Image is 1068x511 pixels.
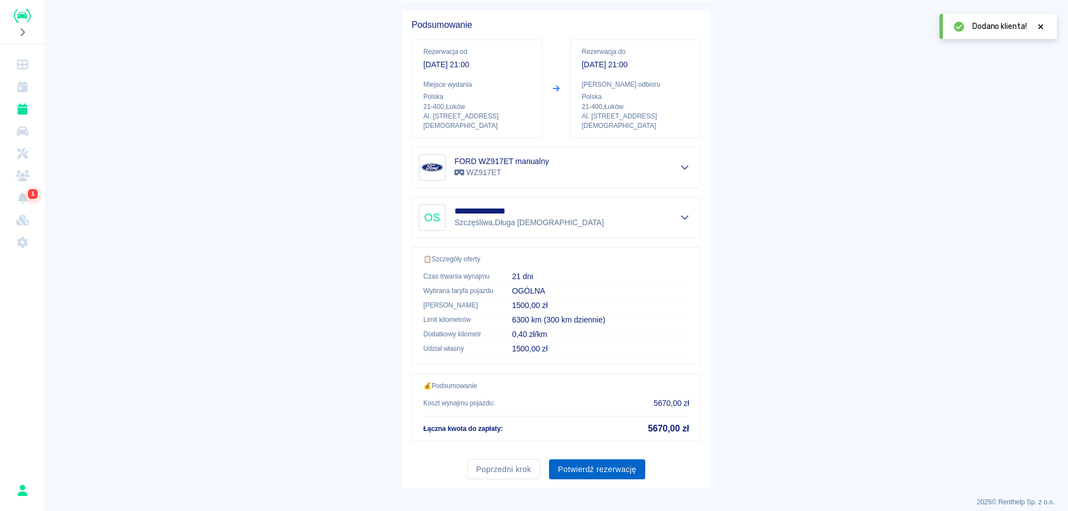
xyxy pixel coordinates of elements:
p: [DATE] 21:00 [582,59,689,71]
button: Sebastian Szczęśniak [11,479,34,502]
h5: Podsumowanie [412,19,701,31]
p: Al. [STREET_ADDRESS][DEMOGRAPHIC_DATA] [423,112,531,131]
p: 1500,00 zł [512,300,689,311]
a: Kalendarz [4,76,40,98]
a: Rezerwacje [4,98,40,120]
p: 📋 Szczegóły oferty [423,254,689,264]
p: Miejsce wydania [423,80,531,90]
p: Koszt wynajmu pojazdu : [423,398,495,408]
span: 1 [29,188,37,200]
button: Pokaż szczegóły [676,210,694,225]
p: 💰 Podsumowanie [423,381,689,391]
p: [DATE] 21:00 [423,59,531,71]
p: 5670,00 zł [654,398,689,409]
p: WZ917ET [454,167,549,178]
div: OS [419,204,446,231]
p: Udział własny [423,344,494,354]
p: Rezerwacja do [582,47,689,57]
p: 1500,00 zł [512,343,689,355]
a: Dashboard [4,53,40,76]
p: Dodatkowy kilometr [423,329,494,339]
p: 21-400 , Łuków [582,102,689,112]
p: [PERSON_NAME] [423,300,494,310]
a: Serwisy [4,142,40,165]
p: 21 dni [512,271,689,282]
button: Pokaż szczegóły [676,160,694,175]
p: OGÓLNA [512,285,689,297]
p: 21-400 , Łuków [423,102,531,112]
p: Szczęśliwa , Długa [DEMOGRAPHIC_DATA] [454,217,604,229]
p: [PERSON_NAME] odbioru [582,80,689,90]
h6: FORD WZ917ET manualny [454,156,549,167]
button: Potwierdź rezerwację [549,459,645,480]
p: Rezerwacja od [423,47,531,57]
p: Polska [423,92,531,102]
a: Ustawienia [4,231,40,254]
a: Powiadomienia [4,187,40,209]
span: Dodano klienta! [972,21,1027,32]
p: Wybrana taryfa pojazdu [423,286,494,296]
p: Polska [582,92,689,102]
button: Rozwiń nawigację [14,25,31,39]
p: 2025 © Renthelp Sp. z o.o. [58,497,1055,507]
img: Renthelp [14,9,31,23]
p: Łączna kwota do zapłaty : [423,424,503,434]
p: Czas trwania wynajmu [423,271,494,281]
button: Poprzedni krok [467,459,540,480]
p: Limit kilometrów [423,315,494,325]
p: 0,40 zł/km [512,329,689,340]
h5: 5670,00 zł [648,423,689,434]
a: Widget WWW [4,209,40,231]
a: Klienci [4,165,40,187]
a: Flota [4,120,40,142]
p: Al. [STREET_ADDRESS][DEMOGRAPHIC_DATA] [582,112,689,131]
img: Image [421,156,443,178]
p: 6300 km (300 km dziennie) [512,314,689,326]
